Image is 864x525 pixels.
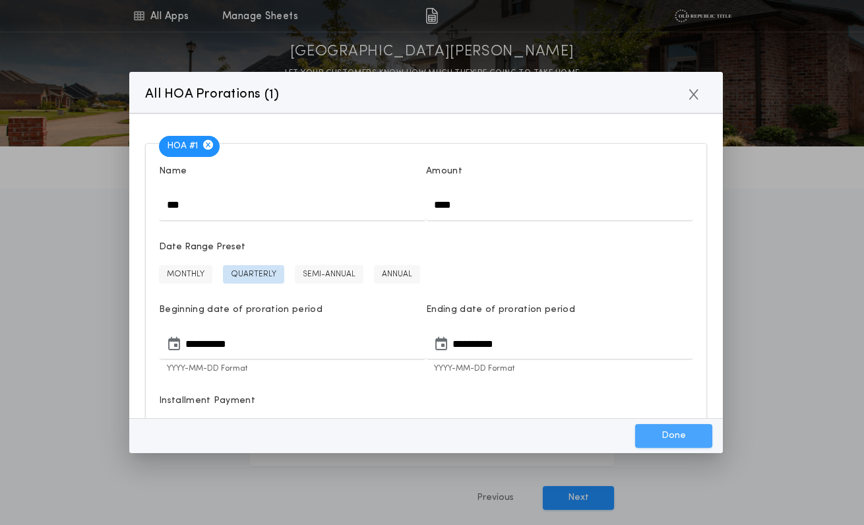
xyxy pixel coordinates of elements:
span: 1 [269,88,274,102]
button: ANNUAL [374,265,420,284]
p: Ending date of proration period [426,303,693,317]
p: All HOA Prorations ( ) [145,84,280,105]
span: HOA # 1 [159,136,220,157]
p: Beginning date of proration period [159,303,426,317]
p: YYYY-MM-DD Format [159,363,426,375]
input: Amount [426,189,693,220]
p: YYYY-MM-DD Format [426,363,693,375]
p: Installment Payment [159,394,255,408]
button: MONTHLY [159,265,212,284]
p: Name [159,165,187,178]
button: SEMI-ANNUAL [295,265,363,284]
p: Amount [426,165,462,178]
span: Date Range Preset [159,240,693,254]
button: QUARTERLY [223,265,284,284]
input: Name [159,189,426,220]
button: Done [635,424,712,448]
